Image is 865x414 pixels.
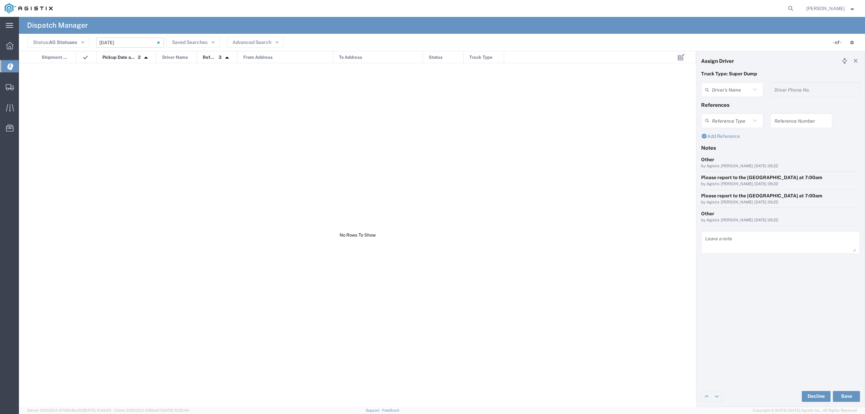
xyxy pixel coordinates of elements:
div: by Agistix [PERSON_NAME] [DATE] 09:22 [701,217,860,223]
a: Edit next row [712,391,722,401]
span: [DATE] 10:43:43 [84,408,111,412]
button: Save [833,391,860,402]
h4: Assign Driver [701,58,734,64]
div: by Agistix [PERSON_NAME] [DATE] 09:22 [701,163,860,169]
img: icon [82,54,89,61]
span: Lorretta Ayala [806,5,845,12]
span: Pickup Date and Time [102,51,135,64]
div: - of - [833,39,845,46]
div: Please report to the [GEOGRAPHIC_DATA] at 7:00am [701,174,860,181]
span: Server: 2025.20.0-970904bc0f3 [27,408,111,412]
a: Add Reference [701,133,740,139]
a: Edit previous row [701,391,712,401]
div: Other [701,156,860,163]
button: Status:All Statuses [27,37,89,48]
span: [DATE] 10:52:44 [162,408,189,412]
div: Please report to the [GEOGRAPHIC_DATA] at 7:00am [701,192,860,199]
span: Reference [203,51,216,64]
span: Driver Name [162,51,188,64]
span: Status [429,51,443,64]
p: Truck Type: Super Dump [701,70,860,77]
button: Advanced Search [227,37,283,48]
span: Copyright © [DATE]-[DATE] Agistix Inc., All Rights Reserved [753,408,857,413]
span: All Statuses [49,40,77,45]
div: by Agistix [PERSON_NAME] [DATE] 09:22 [701,181,860,187]
span: Truck Type [469,51,493,64]
img: logo [5,3,53,14]
button: Saved Searches [166,37,220,48]
span: From Address [243,51,273,64]
button: Decline [802,391,831,402]
div: Other [701,210,860,217]
h4: References [701,102,860,108]
div: by Agistix [PERSON_NAME] [DATE] 09:22 [701,199,860,205]
a: Feedback [382,408,399,412]
h4: Dispatch Manager [27,17,88,34]
img: arrow-dropup.svg [141,52,151,63]
span: Shipment No. [42,51,69,64]
span: 3 [219,51,222,64]
span: Client: 2025.20.0-035ba07 [114,408,189,412]
span: 2 [138,51,141,64]
h4: Notes [701,145,860,151]
img: arrow-dropup.svg [222,52,232,63]
span: To Address [339,51,362,64]
a: Support [366,408,382,412]
button: [PERSON_NAME] [806,4,856,13]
